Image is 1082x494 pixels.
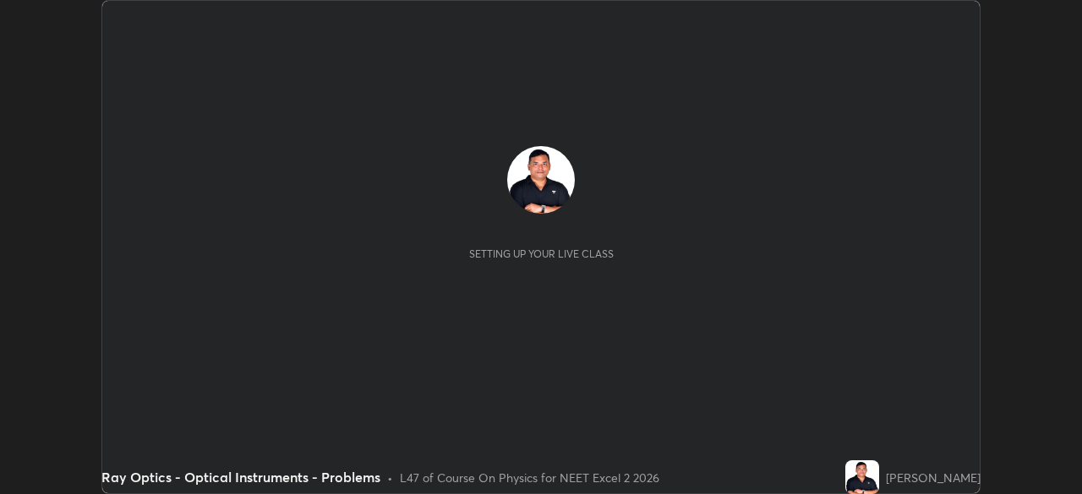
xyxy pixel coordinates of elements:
div: [PERSON_NAME] [886,469,981,486]
img: ec8d2956c2874bb4b81a1db82daee692.jpg [507,146,575,214]
div: Setting up your live class [469,247,614,260]
div: • [387,469,393,486]
div: Ray Optics - Optical Instruments - Problems [101,467,380,487]
img: ec8d2956c2874bb4b81a1db82daee692.jpg [845,460,879,494]
div: L47 of Course On Physics for NEET Excel 2 2026 [400,469,659,486]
